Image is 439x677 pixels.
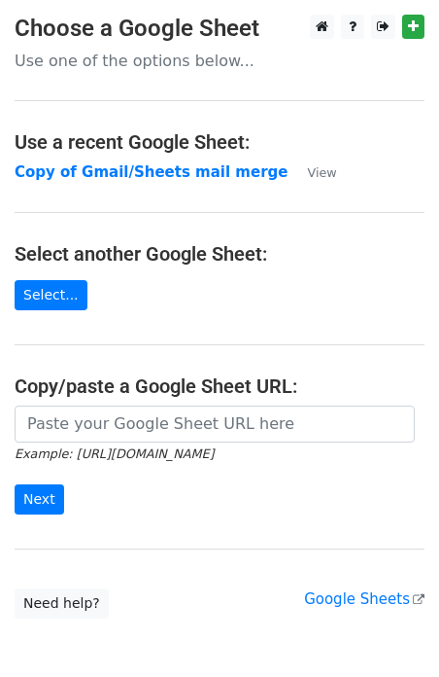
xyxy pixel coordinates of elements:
[15,163,287,181] a: Copy of Gmail/Sheets mail merge
[15,242,424,266] h4: Select another Google Sheet:
[304,590,424,608] a: Google Sheets
[287,163,336,181] a: View
[15,280,87,310] a: Select...
[15,406,415,443] input: Paste your Google Sheet URL here
[307,165,336,180] small: View
[15,588,109,619] a: Need help?
[15,51,424,71] p: Use one of the options below...
[15,15,424,43] h3: Choose a Google Sheet
[15,374,424,398] h4: Copy/paste a Google Sheet URL:
[15,484,64,515] input: Next
[15,446,214,461] small: Example: [URL][DOMAIN_NAME]
[15,130,424,154] h4: Use a recent Google Sheet:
